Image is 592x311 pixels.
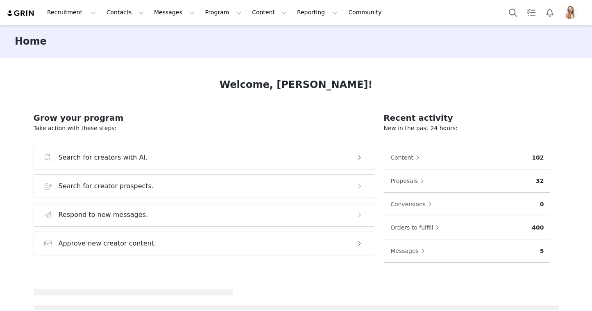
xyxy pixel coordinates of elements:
button: Messages [390,244,429,257]
img: 22808846-06dd-4d6e-a5f5-c90265dabeaf.jpg [564,6,577,19]
h2: Recent activity [383,112,550,124]
button: Content [247,3,292,22]
h3: Approve new creator content. [59,239,157,248]
h3: Home [15,34,47,49]
button: Conversions [390,198,436,211]
p: 102 [532,153,544,162]
h1: Welcome, [PERSON_NAME]! [220,77,373,92]
h3: Respond to new messages. [59,210,148,220]
button: Search [504,3,522,22]
button: Proposals [390,174,428,187]
p: 400 [532,223,544,232]
button: Content [390,151,424,164]
button: Notifications [541,3,559,22]
button: Messages [149,3,200,22]
button: Orders to fulfill [390,221,443,234]
img: grin logo [7,9,35,17]
p: New in the past 24 hours: [383,124,550,133]
button: Respond to new messages. [34,203,376,227]
button: Approve new creator content. [34,232,376,255]
button: Search for creator prospects. [34,174,376,198]
h3: Search for creators with AI. [59,153,148,162]
button: Contacts [102,3,149,22]
button: Profile [559,6,585,19]
h2: Grow your program [34,112,376,124]
p: 0 [540,200,544,209]
button: Recruitment [42,3,101,22]
button: Reporting [292,3,343,22]
a: Community [343,3,390,22]
h3: Search for creator prospects. [59,181,154,191]
p: Take action with these steps: [34,124,376,133]
p: 5 [540,247,544,255]
button: Program [200,3,247,22]
p: 32 [536,177,544,185]
button: Search for creators with AI. [34,146,376,169]
a: Tasks [522,3,540,22]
